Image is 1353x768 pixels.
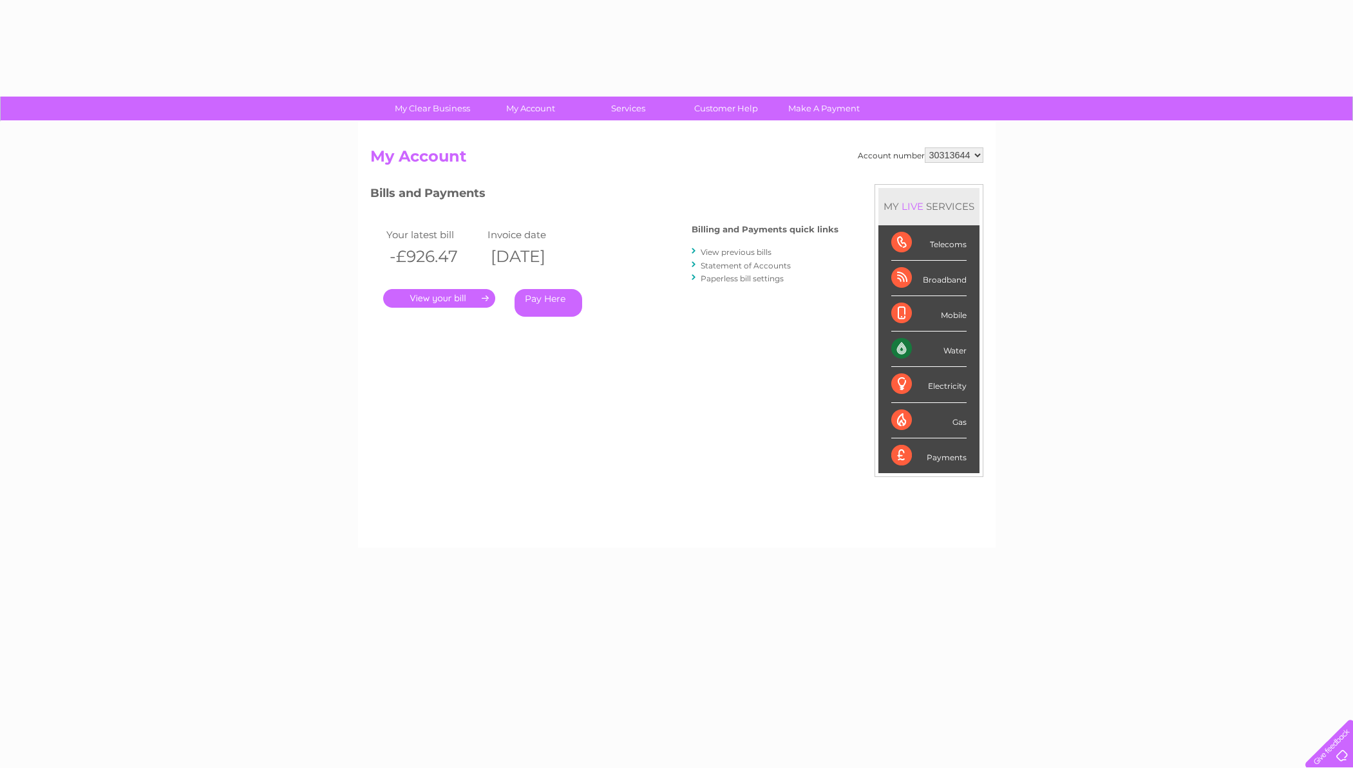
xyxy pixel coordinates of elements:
[891,403,967,438] div: Gas
[484,226,586,243] td: Invoice date
[899,200,926,212] div: LIVE
[692,225,838,234] h4: Billing and Payments quick links
[891,261,967,296] div: Broadband
[891,367,967,402] div: Electricity
[575,97,681,120] a: Services
[370,184,838,207] h3: Bills and Payments
[383,226,485,243] td: Your latest bill
[891,332,967,367] div: Water
[701,261,791,270] a: Statement of Accounts
[370,147,983,172] h2: My Account
[858,147,983,163] div: Account number
[701,247,771,257] a: View previous bills
[379,97,486,120] a: My Clear Business
[477,97,583,120] a: My Account
[891,296,967,332] div: Mobile
[673,97,779,120] a: Customer Help
[771,97,877,120] a: Make A Payment
[383,289,495,308] a: .
[701,274,784,283] a: Paperless bill settings
[878,188,979,225] div: MY SERVICES
[891,438,967,473] div: Payments
[383,243,485,270] th: -£926.47
[515,289,582,317] a: Pay Here
[891,225,967,261] div: Telecoms
[484,243,586,270] th: [DATE]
